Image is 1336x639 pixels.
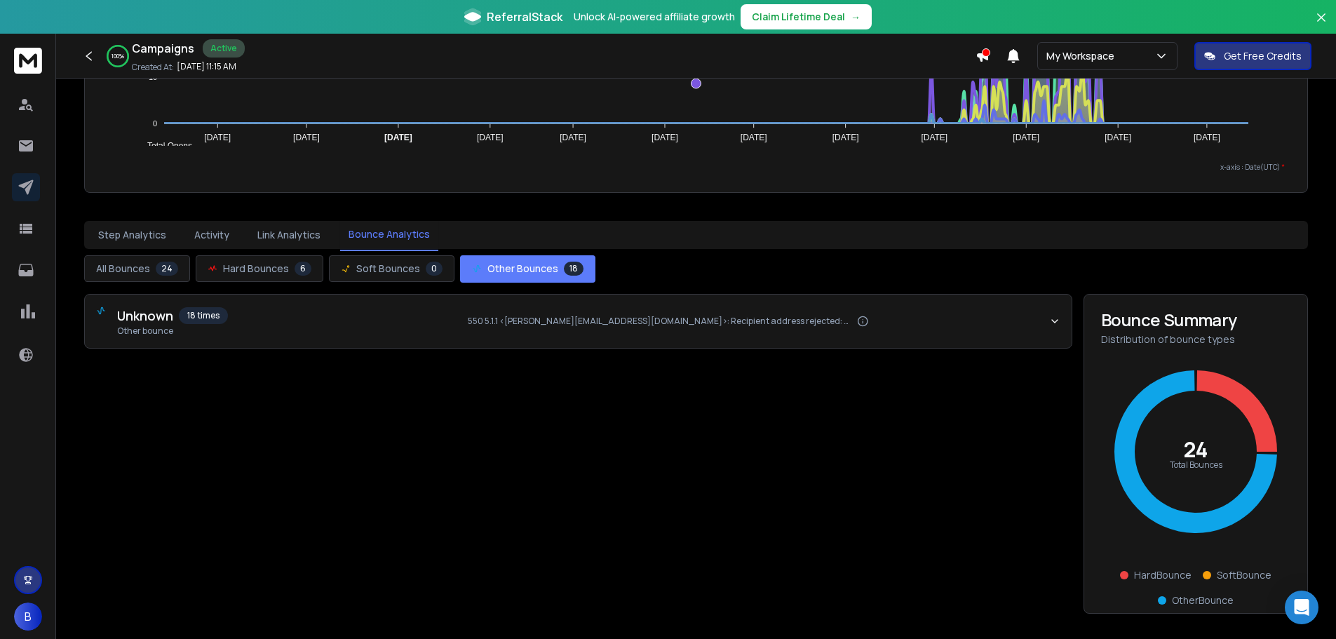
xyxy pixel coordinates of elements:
[1101,332,1290,347] p: Distribution of bounce types
[426,262,443,276] span: 0
[249,220,329,250] button: Link Analytics
[741,133,767,142] tspan: [DATE]
[384,133,412,142] tspan: [DATE]
[132,62,174,73] p: Created At:
[1105,133,1131,142] tspan: [DATE]
[295,262,311,276] span: 6
[117,325,228,337] span: Other bounce
[1013,133,1039,142] tspan: [DATE]
[1194,133,1220,142] tspan: [DATE]
[652,133,678,142] tspan: [DATE]
[1170,459,1222,471] text: Total Bounces
[85,295,1072,348] button: Unknown18 timesOther bounce550 5.1.1 <[PERSON_NAME][EMAIL_ADDRESS][DOMAIN_NAME]>: Recipient addre...
[1224,49,1302,63] p: Get Free Credits
[14,603,42,631] button: B
[1134,568,1192,582] span: Hard Bounce
[487,262,558,276] span: Other Bounces
[574,10,735,24] p: Unlock AI-powered affiliate growth
[137,141,192,151] span: Total Opens
[560,133,586,142] tspan: [DATE]
[223,262,289,276] span: Hard Bounces
[564,262,583,276] span: 18
[356,262,420,276] span: Soft Bounces
[1285,591,1318,624] div: Open Intercom Messenger
[132,40,194,57] h1: Campaigns
[468,316,852,327] span: 550 5.1.1 <[PERSON_NAME][EMAIL_ADDRESS][DOMAIN_NAME]>: Recipient address rejected: User unknown i...
[851,10,861,24] span: →
[112,52,124,60] p: 100 %
[1172,593,1234,607] span: Other Bounce
[153,119,157,128] tspan: 0
[1184,435,1208,464] text: 24
[1312,8,1330,42] button: Close banner
[340,219,438,251] button: Bounce Analytics
[179,307,228,324] span: 18 times
[186,220,238,250] button: Activity
[1217,568,1271,582] span: Soft Bounce
[90,220,175,250] button: Step Analytics
[156,262,178,276] span: 24
[177,61,236,72] p: [DATE] 11:15 AM
[1046,49,1120,63] p: My Workspace
[203,39,245,58] div: Active
[117,306,173,325] span: Unknown
[477,133,504,142] tspan: [DATE]
[107,162,1285,173] p: x-axis : Date(UTC)
[1194,42,1311,70] button: Get Free Credits
[921,133,947,142] tspan: [DATE]
[96,262,150,276] span: All Bounces
[1101,311,1290,328] h3: Bounce Summary
[487,8,562,25] span: ReferralStack
[741,4,872,29] button: Claim Lifetime Deal→
[832,133,859,142] tspan: [DATE]
[293,133,320,142] tspan: [DATE]
[204,133,231,142] tspan: [DATE]
[149,73,157,81] tspan: 10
